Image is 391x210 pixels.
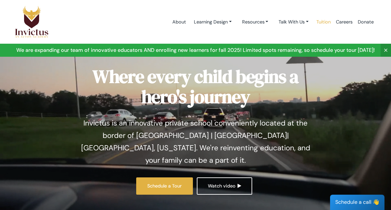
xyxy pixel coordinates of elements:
div: Schedule a call 👋 [330,195,384,210]
a: Watch video [197,177,252,195]
a: Resources [237,16,274,28]
a: Learning Design [189,16,237,28]
p: Invictus is an innovative private school conveniently located at the border of [GEOGRAPHIC_DATA] ... [77,117,314,167]
a: Schedule a Tour [136,177,193,195]
h1: Where every child begins a hero's journey [77,67,314,107]
a: Tuition [314,8,333,36]
img: Logo [15,6,49,38]
a: About [170,8,189,36]
a: Donate [355,8,376,36]
a: Careers [333,8,355,36]
a: Talk With Us [273,16,314,28]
